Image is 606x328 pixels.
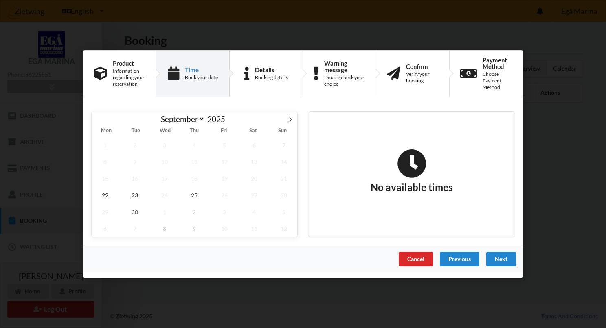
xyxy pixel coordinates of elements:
span: Wed [150,129,180,134]
span: September 12, 2025 [211,153,238,170]
span: September 2, 2025 [121,137,148,153]
span: September 11, 2025 [181,153,208,170]
div: Warning message [324,60,365,73]
span: September 29, 2025 [92,204,119,220]
div: Previous [440,252,479,266]
span: September 27, 2025 [241,187,268,204]
span: October 3, 2025 [211,204,238,220]
span: September 17, 2025 [151,170,178,187]
div: Time [185,66,218,73]
span: September 23, 2025 [121,187,148,204]
span: September 1, 2025 [92,137,119,153]
div: Cancel [399,252,433,266]
span: Sat [239,129,268,134]
div: Product [113,60,145,66]
span: October 2, 2025 [181,204,208,220]
span: September 22, 2025 [92,187,119,204]
span: October 4, 2025 [241,204,268,220]
span: September 18, 2025 [181,170,208,187]
span: September 30, 2025 [121,204,148,220]
div: Choose Payment Method [483,71,512,91]
span: September 5, 2025 [211,137,238,153]
span: September 7, 2025 [270,137,297,153]
span: September 16, 2025 [121,170,148,187]
div: Next [486,252,516,266]
span: October 5, 2025 [270,204,297,220]
span: September 14, 2025 [270,153,297,170]
span: September 8, 2025 [92,153,119,170]
div: Information regarding your reservation [113,68,145,87]
span: September 26, 2025 [211,187,238,204]
span: Mon [92,129,121,134]
div: Details [255,66,288,73]
span: September 4, 2025 [181,137,208,153]
span: Thu [180,129,209,134]
span: October 1, 2025 [151,204,178,220]
div: Double check your choice [324,74,365,87]
span: September 6, 2025 [241,137,268,153]
select: Month [157,114,205,124]
span: September 10, 2025 [151,153,178,170]
span: September 15, 2025 [92,170,119,187]
div: Booking details [255,74,288,81]
span: Sun [268,129,297,134]
span: September 24, 2025 [151,187,178,204]
h2: No available times [371,149,452,194]
span: October 8, 2025 [151,220,178,237]
span: October 6, 2025 [92,220,119,237]
span: October 9, 2025 [181,220,208,237]
span: September 9, 2025 [121,153,148,170]
span: September 25, 2025 [181,187,208,204]
span: September 21, 2025 [270,170,297,187]
div: Verify your booking [406,71,439,84]
span: September 13, 2025 [241,153,268,170]
span: October 7, 2025 [121,220,148,237]
span: September 20, 2025 [241,170,268,187]
span: October 11, 2025 [241,220,268,237]
span: Fri [209,129,239,134]
span: September 19, 2025 [211,170,238,187]
span: September 28, 2025 [270,187,297,204]
input: Year [205,114,232,124]
span: September 3, 2025 [151,137,178,153]
div: Book your date [185,74,218,81]
span: October 12, 2025 [270,220,297,237]
span: October 10, 2025 [211,220,238,237]
span: Tue [121,129,150,134]
div: Payment Method [483,57,512,70]
div: Confirm [406,63,439,70]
